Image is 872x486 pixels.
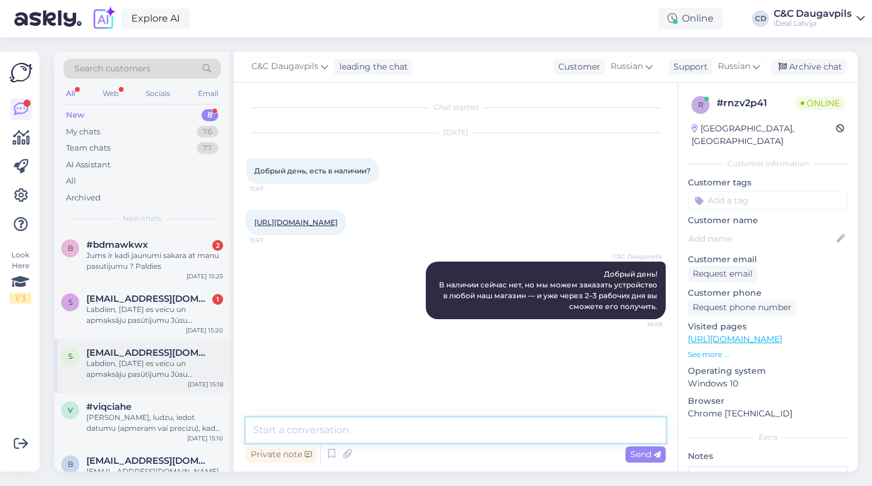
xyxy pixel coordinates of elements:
[66,175,76,187] div: All
[249,236,294,245] span: 11:47
[143,86,173,101] div: Socials
[10,61,32,84] img: Askly Logo
[86,293,211,304] span: sspankov@gmail.com
[186,326,223,335] div: [DATE] 15:20
[68,352,73,361] span: s
[774,9,865,28] a: C&C DaugavpilsiDeal Latvija
[688,450,848,463] p: Notes
[86,455,211,466] span: belash5@inbox.lv
[254,218,338,227] a: [URL][DOMAIN_NAME]
[86,358,223,380] div: Labdien, [DATE] es veicu un apmaksāju pasūtījumu Jūsu pasūtījums #3000000402 iPhone 17, Sērijas n...
[246,127,666,138] div: [DATE]
[74,62,151,75] span: Search customers
[121,8,190,29] a: Explore AI
[688,334,782,344] a: [URL][DOMAIN_NAME]
[688,266,757,282] div: Request email
[249,184,294,193] span: 11:47
[246,102,666,113] div: Chat started
[688,232,834,245] input: Add name
[554,61,600,73] div: Customer
[68,244,73,253] span: b
[752,10,769,27] div: CD
[86,304,223,326] div: Labdien, [DATE] es veicu un apmaksāju pasūtījumu Jūsu pasūtījums #3000000402 iPhone 17, Sērijas n...
[617,320,662,329] span: 16:49
[251,60,318,73] span: C&C Daugavpils
[669,61,708,73] div: Support
[688,287,848,299] p: Customer phone
[771,59,847,75] div: Archive chat
[658,8,723,29] div: Online
[688,432,848,443] div: Extra
[774,9,852,19] div: C&C Daugavpils
[123,213,161,224] span: New chats
[246,446,317,463] div: Private note
[66,109,85,121] div: New
[688,191,848,209] input: Add a tag
[68,298,73,307] span: s
[196,86,221,101] div: Email
[66,159,110,171] div: AI Assistant
[698,100,703,109] span: r
[100,86,121,101] div: Web
[688,349,848,360] p: See more ...
[796,97,844,110] span: Online
[774,19,852,28] div: iDeal Latvija
[86,412,223,434] div: [PERSON_NAME], ludzu, iedot datumu (apmeram vai precizu), kad varetu sagaidit savu jauno ierici? ...
[611,60,643,73] span: Russian
[688,176,848,189] p: Customer tags
[688,158,848,169] div: Customer information
[64,86,77,101] div: All
[66,142,110,154] div: Team chats
[688,253,848,266] p: Customer email
[86,347,211,358] span: sspankov@gmail.com
[197,142,218,154] div: 77
[254,166,371,175] span: Добрый день, есть в наличии?
[335,61,408,73] div: leading the chat
[718,60,750,73] span: Russian
[66,126,100,138] div: My chats
[10,250,31,304] div: Look Here
[197,126,218,138] div: 76
[91,6,116,31] img: explore-ai
[613,252,662,261] span: C&C Daugavpils
[688,395,848,407] p: Browser
[202,109,218,121] div: 8
[66,192,101,204] div: Archived
[688,214,848,227] p: Customer name
[688,299,796,316] div: Request phone number
[68,406,73,415] span: v
[691,122,836,148] div: [GEOGRAPHIC_DATA], [GEOGRAPHIC_DATA]
[86,250,223,272] div: Jums ir kadi jaunumi sakara at manu pasutijumu ? Paldies
[187,434,223,443] div: [DATE] 15:10
[688,407,848,420] p: Chrome [TECHNICAL_ID]
[630,449,661,460] span: Send
[688,365,848,377] p: Operating system
[10,293,31,304] div: 1 / 3
[688,377,848,390] p: Windows 10
[717,96,796,110] div: # rnzv2p41
[688,320,848,333] p: Visited pages
[86,401,131,412] span: #viqciahe
[188,380,223,389] div: [DATE] 15:18
[86,239,148,250] span: #bdmawkwx
[68,460,73,469] span: b
[86,466,223,477] div: [EMAIL_ADDRESS][DOMAIN_NAME]
[187,272,223,281] div: [DATE] 15:25
[212,294,223,305] div: 1
[212,240,223,251] div: 2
